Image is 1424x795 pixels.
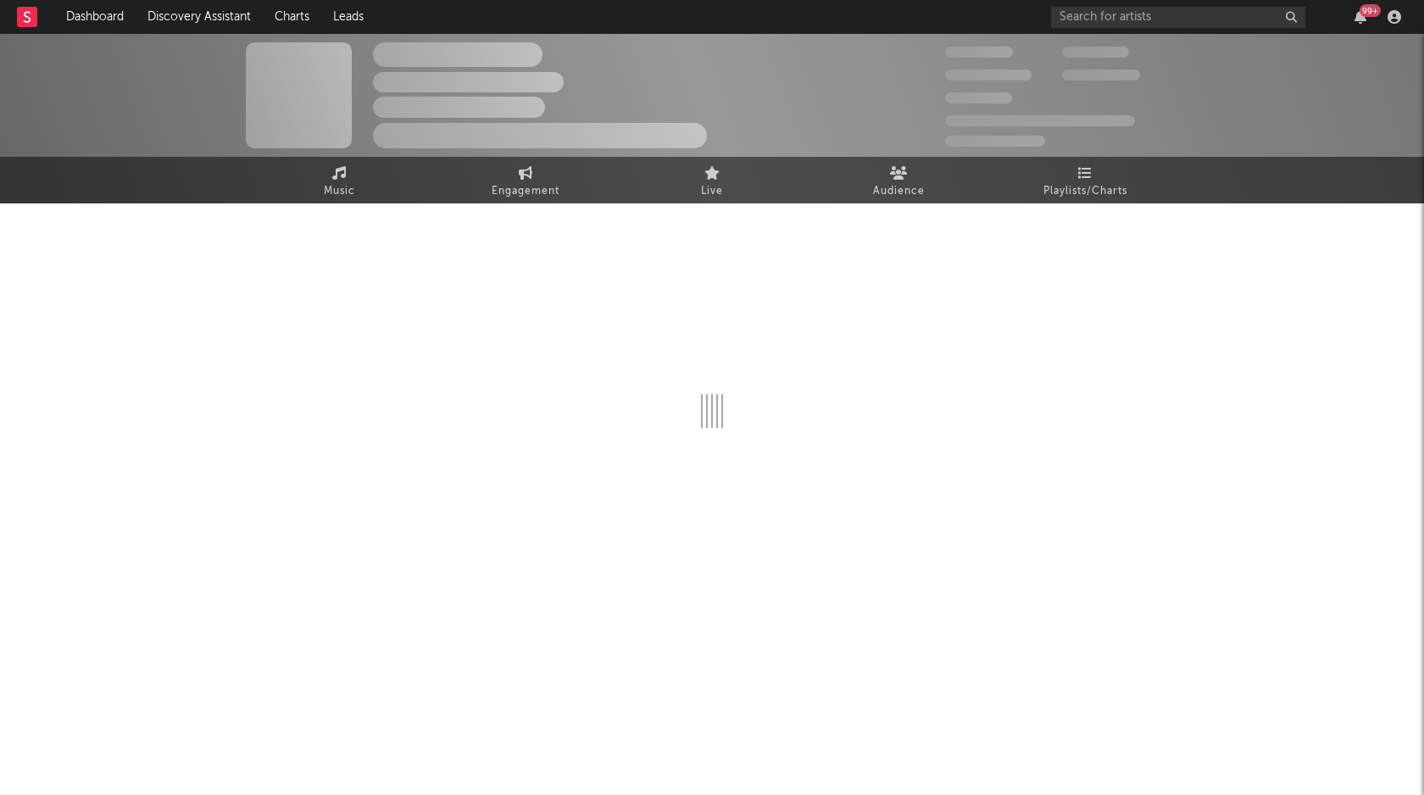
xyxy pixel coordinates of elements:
[992,157,1178,203] a: Playlists/Charts
[1354,10,1366,24] button: 99+
[701,181,723,202] span: Live
[1360,4,1381,17] div: 99 +
[1062,47,1129,58] span: 100,000
[324,181,355,202] span: Music
[945,115,1135,126] span: 50,000,000 Monthly Listeners
[945,136,1045,147] span: Jump Score: 85.0
[945,92,1012,103] span: 100,000
[805,157,992,203] a: Audience
[873,181,925,202] span: Audience
[492,181,559,202] span: Engagement
[945,47,1013,58] span: 300,000
[945,69,1032,81] span: 50,000,000
[1051,7,1305,28] input: Search for artists
[432,157,619,203] a: Engagement
[246,157,432,203] a: Music
[1043,181,1127,202] span: Playlists/Charts
[619,157,805,203] a: Live
[1062,69,1140,81] span: 1,000,000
